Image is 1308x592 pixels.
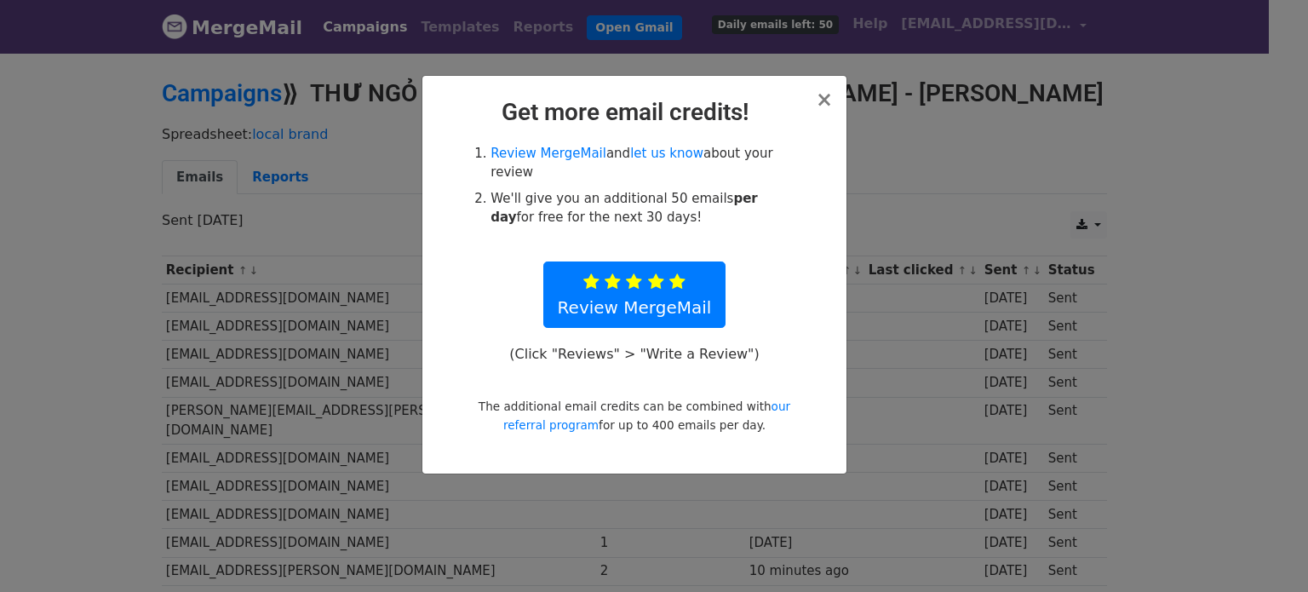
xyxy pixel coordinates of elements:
iframe: Chat Widget [1223,510,1308,592]
small: The additional email credits can be combined with for up to 400 emails per day. [479,399,790,432]
li: We'll give you an additional 50 emails for free for the next 30 days! [490,189,797,227]
p: (Click "Reviews" > "Write a Review") [501,345,768,363]
strong: per day [490,191,757,226]
div: Tiện ích trò chuyện [1223,510,1308,592]
button: Close [816,89,833,110]
a: Review MergeMail [543,262,726,328]
a: let us know [630,146,703,161]
h2: Get more email credits! [436,98,833,127]
a: our referral program [503,399,790,432]
a: Review MergeMail [490,146,606,161]
span: × [816,88,833,112]
li: and about your review [490,144,797,182]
